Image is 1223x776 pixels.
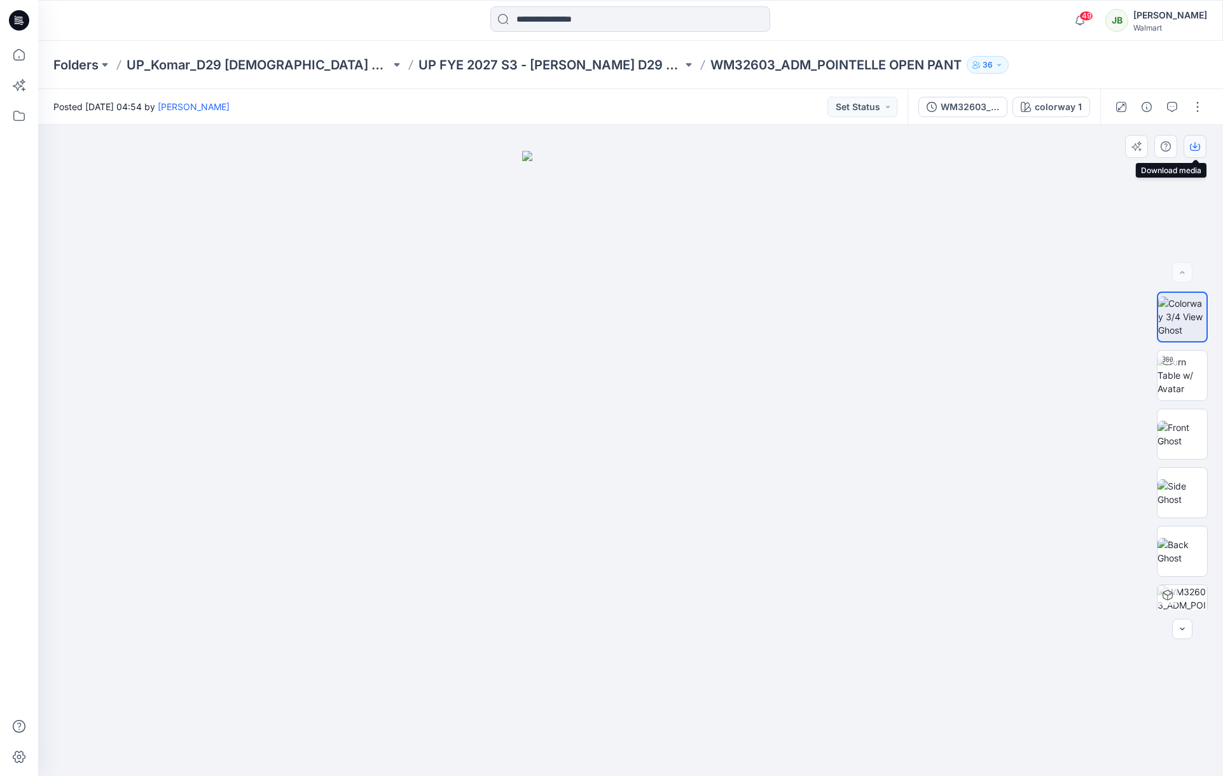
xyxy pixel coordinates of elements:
[1133,8,1207,23] div: [PERSON_NAME]
[1079,11,1093,21] span: 49
[1158,297,1206,337] img: Colorway 3/4 View Ghost
[53,56,99,74] a: Folders
[53,100,230,113] span: Posted [DATE] 04:54 by
[710,56,962,74] p: WM32603_ADM_POINTELLE OPEN PANT
[941,100,999,114] div: WM32603_ADM_POINTELLE OPEN PANT
[158,101,230,112] a: [PERSON_NAME]
[983,58,993,72] p: 36
[1133,23,1207,32] div: Walmart
[1157,355,1207,395] img: Turn Table w/ Avatar
[918,97,1007,117] button: WM32603_ADM_POINTELLE OPEN PANT
[1105,9,1128,32] div: JB
[1157,421,1207,448] img: Front Ghost
[1137,97,1157,117] button: Details
[967,56,1009,74] button: 36
[1157,538,1207,565] img: Back Ghost
[418,56,682,74] a: UP FYE 2027 S3 - [PERSON_NAME] D29 [DEMOGRAPHIC_DATA] Sleepwear
[1157,479,1207,506] img: Side Ghost
[1035,100,1082,114] div: colorway 1
[1012,97,1090,117] button: colorway 1
[127,56,390,74] a: UP_Komar_D29 [DEMOGRAPHIC_DATA] Sleep
[1157,585,1207,635] img: WM32603_ADM_POINTELLE OPEN PANT colorway 1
